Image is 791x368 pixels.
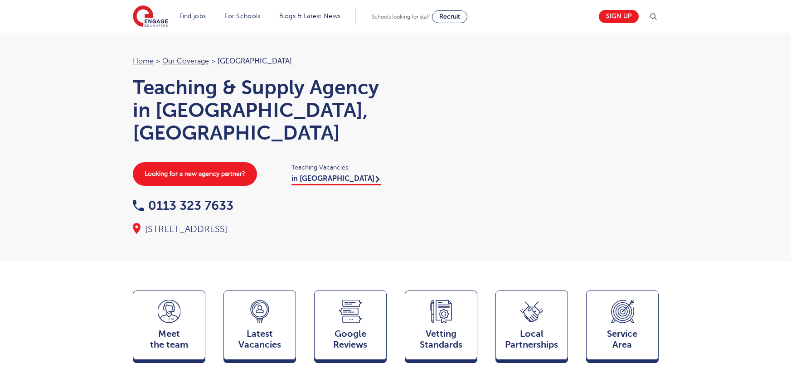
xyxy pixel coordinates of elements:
[218,57,292,65] span: [GEOGRAPHIC_DATA]
[228,329,291,350] span: Latest Vacancies
[495,291,568,364] a: Local Partnerships
[291,174,381,185] a: in [GEOGRAPHIC_DATA]
[599,10,639,23] a: Sign up
[223,291,296,364] a: LatestVacancies
[279,13,341,19] a: Blogs & Latest News
[133,291,205,364] a: Meetthe team
[405,291,477,364] a: VettingStandards
[211,57,215,65] span: >
[432,10,467,23] a: Recruit
[591,329,654,350] span: Service Area
[133,199,233,213] a: 0113 323 7633
[133,76,387,144] h1: Teaching & Supply Agency in [GEOGRAPHIC_DATA], [GEOGRAPHIC_DATA]
[291,162,387,173] span: Teaching Vacancies
[180,13,206,19] a: Find jobs
[586,291,659,364] a: ServiceArea
[439,13,460,20] span: Recruit
[133,55,387,67] nav: breadcrumb
[133,5,168,28] img: Engage Education
[314,291,387,364] a: GoogleReviews
[224,13,260,19] a: For Schools
[319,329,382,350] span: Google Reviews
[162,57,209,65] a: Our coverage
[372,14,430,20] span: Schools looking for staff
[410,329,472,350] span: Vetting Standards
[500,329,563,350] span: Local Partnerships
[133,57,154,65] a: Home
[156,57,160,65] span: >
[133,162,257,186] a: Looking for a new agency partner?
[138,329,200,350] span: Meet the team
[133,223,387,236] div: [STREET_ADDRESS]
